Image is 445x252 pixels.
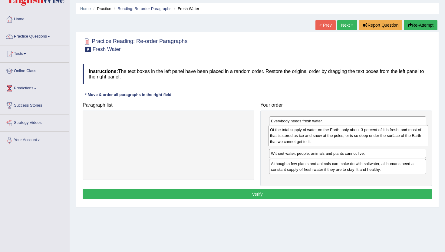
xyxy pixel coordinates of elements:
h4: Your order [260,102,432,108]
button: Re-Attempt [404,20,437,30]
b: Instructions: [89,69,118,74]
h4: The text boxes in the left panel have been placed in a random order. Restore the original order b... [83,64,432,84]
a: Reading: Re-order Paragraphs [117,6,171,11]
a: Strategy Videos [0,114,69,130]
a: Practice Questions [0,28,69,43]
div: Everybody needs fresh water. [269,116,426,126]
a: Home [80,6,91,11]
a: « Prev [315,20,335,30]
a: Success Stories [0,97,69,112]
a: Tests [0,45,69,61]
div: Although a few plants and animals can make do with saltwater, all humans need a constant supply o... [269,159,426,174]
li: Fresh Water [173,6,199,12]
a: Predictions [0,80,69,95]
small: Fresh Water [93,46,121,52]
a: Next » [337,20,357,30]
li: Practice [92,6,111,12]
span: 9 [85,47,91,52]
div: Without water, people, animals and plants cannot live. [269,149,426,158]
h4: Paragraph list [83,102,254,108]
div: Of the total supply of water on the Earth, only about 3 percent of it is fresh, and most of that ... [268,125,428,146]
h2: Practice Reading: Re-order Paragraphs [83,37,187,52]
a: Home [0,11,69,26]
a: Your Account [0,132,69,147]
a: Online Class [0,63,69,78]
div: * Move & order all paragraphs in the right field [83,92,174,98]
button: Report Question [359,20,402,30]
button: Verify [83,189,432,199]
